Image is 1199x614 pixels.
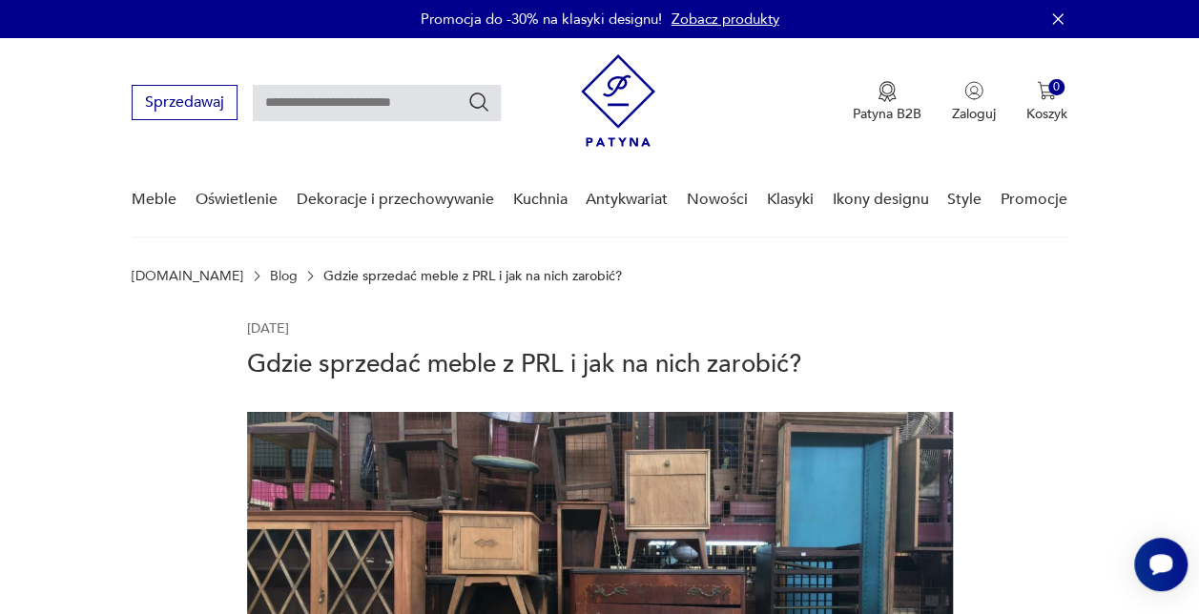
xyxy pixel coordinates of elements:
button: Patyna B2B [853,81,921,123]
a: [DOMAIN_NAME] [132,270,243,283]
p: [DATE] [247,319,953,338]
p: Gdzie sprzedać meble z PRL i jak na nich zarobić? [323,270,622,283]
a: Antykwariat [586,163,668,236]
a: Ikony designu [832,163,928,236]
img: Patyna - sklep z meblami i dekoracjami vintage [581,54,655,147]
h1: Gdzie sprzedać meble z PRL i jak na nich zarobić? [247,347,953,381]
a: Klasyki [767,163,814,236]
p: Promocja do -30% na klasyki designu! [421,10,662,29]
img: Ikona medalu [878,81,897,102]
a: Blog [270,270,298,283]
p: Koszyk [1026,105,1067,123]
button: Sprzedawaj [132,85,238,120]
iframe: Smartsupp widget button [1134,538,1188,591]
img: Ikonka użytkownika [964,81,983,100]
button: Szukaj [467,91,490,113]
a: Meble [132,163,176,236]
a: Promocje [1001,163,1067,236]
a: Dekoracje i przechowywanie [297,163,494,236]
img: Ikona koszyka [1037,81,1056,100]
a: Kuchnia [512,163,567,236]
a: Ikona medaluPatyna B2B [853,81,921,123]
a: Zobacz produkty [672,10,779,29]
a: Nowości [687,163,748,236]
a: Style [947,163,982,236]
a: Sprzedawaj [132,97,238,111]
p: Zaloguj [952,105,996,123]
p: Patyna B2B [853,105,921,123]
div: 0 [1048,79,1065,95]
button: 0Koszyk [1026,81,1067,123]
button: Zaloguj [952,81,996,123]
a: Oświetlenie [196,163,278,236]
